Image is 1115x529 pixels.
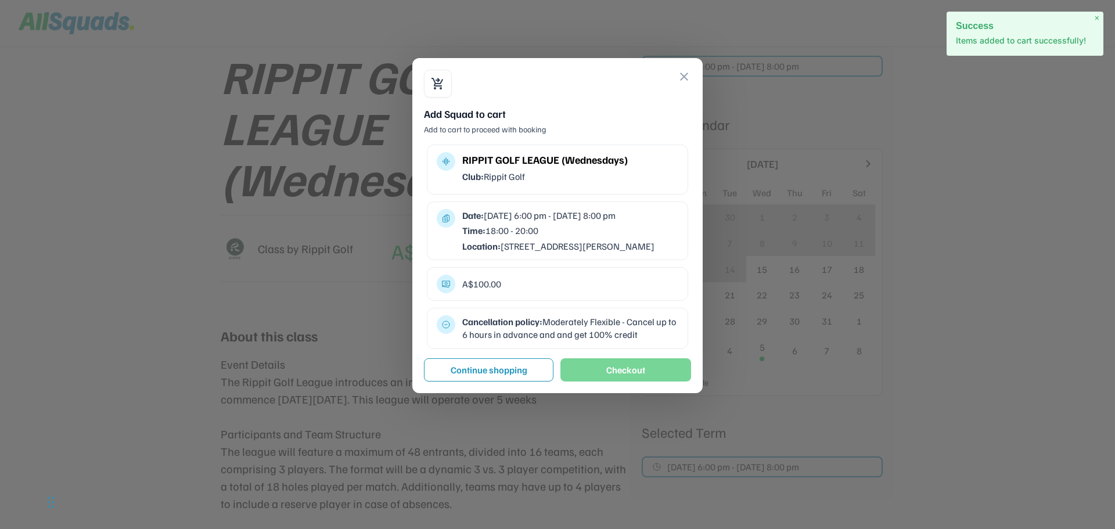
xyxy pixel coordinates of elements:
strong: Location: [462,240,501,252]
div: RIPPIT GOLF LEAGUE (Wednesdays) [462,152,678,168]
div: A$100.00 [462,278,678,290]
div: [DATE] 6:00 pm - [DATE] 8:00 pm [462,209,678,222]
div: Add Squad to cart [424,107,691,121]
strong: Cancellation policy: [462,316,542,328]
button: Checkout [560,358,691,382]
button: Continue shopping [424,358,553,382]
p: Items added to cart successfully! [956,35,1094,46]
div: Rippit Golf [462,170,678,183]
button: shopping_cart_checkout [431,77,445,91]
strong: Time: [462,225,485,236]
div: Moderately Flexible - Cancel up to 6 hours in advance and and get 100% credit [462,315,678,341]
div: [STREET_ADDRESS][PERSON_NAME] [462,240,678,253]
button: multitrack_audio [441,157,451,166]
span: × [1095,13,1099,23]
div: Add to cart to proceed with booking [424,124,691,135]
strong: Club: [462,171,484,182]
strong: Date: [462,210,484,221]
div: 18:00 - 20:00 [462,224,678,237]
h2: Success [956,21,1094,31]
button: close [677,70,691,84]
